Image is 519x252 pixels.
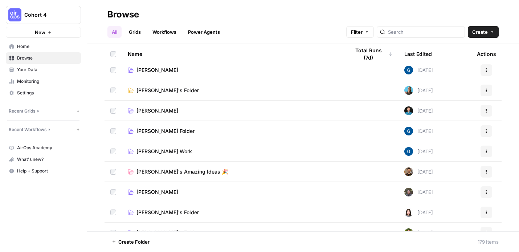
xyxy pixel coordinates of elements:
span: Home [17,43,78,50]
div: Name [128,44,338,64]
span: [PERSON_NAME] [136,66,178,74]
img: 5os6fqfoz3fj3famzncg4cvo6d4f [404,228,413,237]
span: [PERSON_NAME] Folder [136,127,195,135]
img: 0w3cvrgbxrd2pnctl6iw7m2shyrx [404,86,413,95]
img: maow1e9ocotky9esmvpk8ol9rk58 [404,188,413,196]
div: 179 Items [478,238,499,245]
span: Your Data [17,66,78,73]
a: [PERSON_NAME] Work [128,148,338,155]
span: Browse [17,55,78,61]
img: qd2a6s3w5hfdcqb82ik0wk3no9aw [404,147,413,156]
a: AirOps Academy [6,142,81,154]
a: [PERSON_NAME] [128,188,338,196]
a: Settings [6,87,81,99]
span: Create Folder [118,238,150,245]
button: Recent Workflows [9,126,75,133]
button: Workspace: Cohort 4 [6,6,81,24]
img: qd2a6s3w5hfdcqb82ik0wk3no9aw [404,127,413,135]
span: Recent Grids [9,108,36,114]
span: Filter [351,28,363,36]
span: [PERSON_NAME] [136,107,178,114]
a: Your Data [6,64,81,76]
a: All [107,26,122,38]
a: Workflows [148,26,181,38]
div: [DATE] [404,228,433,237]
img: kx9djvjpfwo6wibsypcbflpne3cx [404,208,413,217]
div: Browse [107,9,139,20]
div: [DATE] [404,127,433,135]
div: [DATE] [404,188,433,196]
img: 7qsignvblt175nrrzn6oexoe40ge [404,106,413,115]
div: Total Runs (7d) [350,44,393,64]
a: [PERSON_NAME]'s Amazing Ideas 🎉 [128,168,338,175]
div: [DATE] [404,66,433,74]
a: [PERSON_NAME]'s Folder [128,209,338,216]
span: Help + Support [17,168,78,174]
span: [PERSON_NAME] [136,188,178,196]
button: Create Folder [107,236,154,248]
a: [PERSON_NAME]'s Folder [128,229,338,236]
button: New [6,27,81,38]
div: [DATE] [404,147,433,156]
span: AirOps Academy [17,145,78,151]
span: [PERSON_NAME]'s Amazing Ideas 🎉 [136,168,228,175]
a: Grids [124,26,145,38]
a: [PERSON_NAME] Folder [128,127,338,135]
img: 36rz0nf6lyfqsoxlb67712aiq2cf [404,167,413,176]
button: Create [468,26,499,38]
div: [DATE] [404,208,433,217]
img: qd2a6s3w5hfdcqb82ik0wk3no9aw [404,66,413,74]
div: [DATE] [404,86,433,95]
span: [PERSON_NAME] Work [136,148,192,155]
div: Actions [477,44,496,64]
a: Browse [6,52,81,64]
input: Search [388,28,462,36]
a: [PERSON_NAME] [128,107,338,114]
div: [DATE] [404,167,433,176]
span: [PERSON_NAME]'s Folder [136,229,199,236]
div: Last Edited [404,44,432,64]
a: Home [6,41,81,52]
span: [PERSON_NAME]'s Folder [136,209,199,216]
a: [PERSON_NAME]'s Folder [128,87,338,94]
a: Power Agents [184,26,224,38]
div: [DATE] [404,106,433,115]
span: Recent Workflows [9,126,47,133]
span: Settings [17,90,78,96]
button: What's new? [6,154,81,165]
div: What's new? [6,154,81,165]
img: Cohort 4 Logo [8,8,21,21]
button: Filter [346,26,374,38]
span: Monitoring [17,78,78,85]
span: Cohort 4 [24,11,68,19]
button: Recent Grids [9,108,75,114]
span: [PERSON_NAME]'s Folder [136,87,199,94]
span: New [35,29,45,36]
span: Create [472,28,488,36]
a: Monitoring [6,76,81,87]
button: Help + Support [6,165,81,177]
a: [PERSON_NAME] [128,66,338,74]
